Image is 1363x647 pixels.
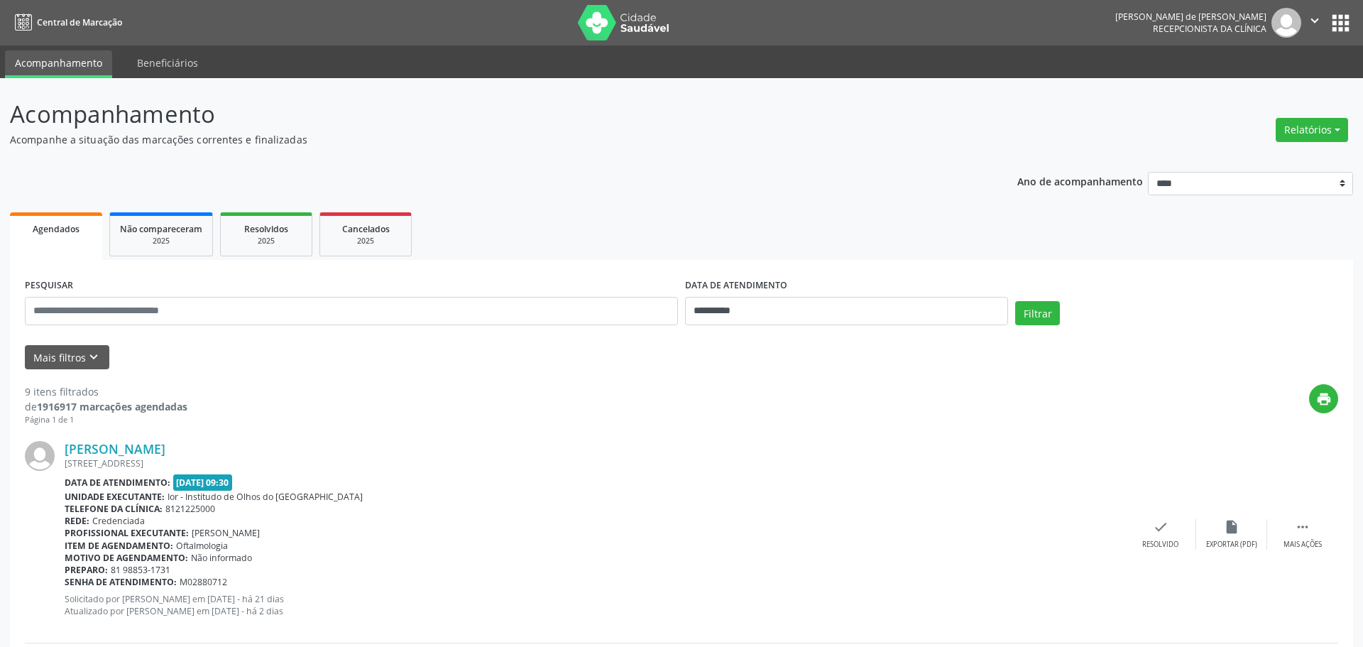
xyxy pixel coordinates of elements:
[65,552,188,564] b: Motivo de agendamento:
[25,275,73,297] label: PESQUISAR
[37,16,122,28] span: Central de Marcação
[173,474,233,491] span: [DATE] 09:30
[342,223,390,235] span: Cancelados
[1115,11,1266,23] div: [PERSON_NAME] de [PERSON_NAME]
[127,50,208,75] a: Beneficiários
[65,457,1125,469] div: [STREET_ADDRESS]
[1307,13,1323,28] i: 
[10,11,122,34] a: Central de Marcação
[120,223,202,235] span: Não compareceram
[33,223,80,235] span: Agendados
[1224,519,1239,535] i: insert_drive_file
[25,414,187,426] div: Página 1 de 1
[86,349,102,365] i: keyboard_arrow_down
[231,236,302,246] div: 2025
[1295,519,1310,535] i: 
[165,503,215,515] span: 8121225000
[1206,540,1257,550] div: Exportar (PDF)
[65,441,165,457] a: [PERSON_NAME]
[10,132,950,147] p: Acompanhe a situação das marcações correntes e finalizadas
[685,275,787,297] label: DATA DE ATENDIMENTO
[168,491,363,503] span: Ior - Institudo de Olhos do [GEOGRAPHIC_DATA]
[65,515,89,527] b: Rede:
[65,491,165,503] b: Unidade executante:
[65,477,170,489] b: Data de atendimento:
[65,576,177,588] b: Senha de atendimento:
[65,564,108,576] b: Preparo:
[1283,540,1322,550] div: Mais ações
[1316,391,1332,407] i: print
[1301,8,1328,38] button: 
[244,223,288,235] span: Resolvidos
[180,576,227,588] span: M02880712
[92,515,145,527] span: Credenciada
[1142,540,1178,550] div: Resolvido
[1153,23,1266,35] span: Recepcionista da clínica
[1328,11,1353,36] button: apps
[1153,519,1168,535] i: check
[1276,118,1348,142] button: Relatórios
[65,527,189,539] b: Profissional executante:
[25,399,187,414] div: de
[25,441,55,471] img: img
[1017,172,1143,190] p: Ano de acompanhamento
[65,503,163,515] b: Telefone da clínica:
[65,540,173,552] b: Item de agendamento:
[1271,8,1301,38] img: img
[37,400,187,413] strong: 1916917 marcações agendadas
[192,527,260,539] span: [PERSON_NAME]
[10,97,950,132] p: Acompanhamento
[1015,301,1060,325] button: Filtrar
[65,593,1125,617] p: Solicitado por [PERSON_NAME] em [DATE] - há 21 dias Atualizado por [PERSON_NAME] em [DATE] - há 2...
[330,236,401,246] div: 2025
[111,564,170,576] span: 81 98853-1731
[25,384,187,399] div: 9 itens filtrados
[25,345,109,370] button: Mais filtroskeyboard_arrow_down
[120,236,202,246] div: 2025
[1309,384,1338,413] button: print
[176,540,228,552] span: Oftalmologia
[5,50,112,78] a: Acompanhamento
[191,552,252,564] span: Não informado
